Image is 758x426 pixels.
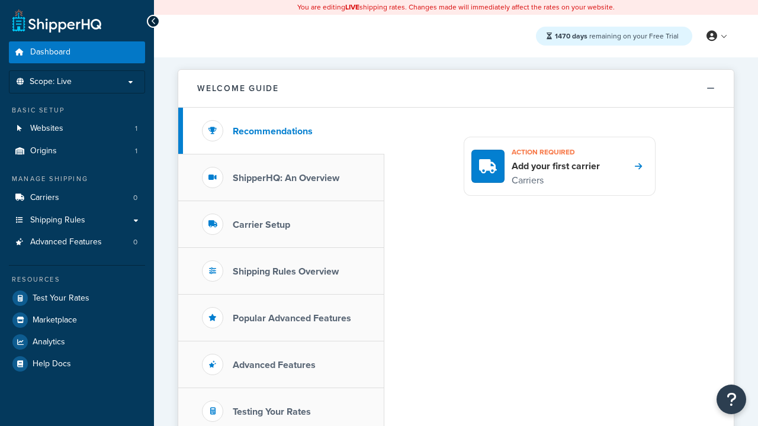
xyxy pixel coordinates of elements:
[9,331,145,353] a: Analytics
[30,124,63,134] span: Websites
[345,2,359,12] b: LIVE
[233,266,339,277] h3: Shipping Rules Overview
[512,173,600,188] p: Carriers
[135,146,137,156] span: 1
[9,275,145,285] div: Resources
[9,41,145,63] a: Dashboard
[233,406,311,417] h3: Testing Your Rates
[133,193,137,203] span: 0
[133,237,137,247] span: 0
[178,70,734,108] button: Welcome Guide
[233,360,316,370] h3: Advanced Features
[233,313,351,324] h3: Popular Advanced Features
[9,309,145,331] a: Marketplace
[9,288,145,309] a: Test Your Rates
[9,353,145,375] a: Help Docs
[30,237,102,247] span: Advanced Features
[9,231,145,253] li: Advanced Features
[9,209,145,231] a: Shipping Rules
[9,118,145,140] li: Websites
[233,126,313,137] h3: Recommendations
[512,144,600,160] h3: Action required
[233,220,290,230] h3: Carrier Setup
[512,160,600,173] h4: Add your first carrier
[135,124,137,134] span: 1
[555,31,587,41] strong: 1470 days
[30,215,85,225] span: Shipping Rules
[197,84,279,93] h2: Welcome Guide
[9,231,145,253] a: Advanced Features0
[33,337,65,347] span: Analytics
[33,359,71,369] span: Help Docs
[9,187,145,209] a: Carriers0
[30,193,59,203] span: Carriers
[30,47,70,57] span: Dashboard
[717,385,746,414] button: Open Resource Center
[30,146,57,156] span: Origins
[9,140,145,162] a: Origins1
[9,105,145,115] div: Basic Setup
[9,187,145,209] li: Carriers
[33,315,77,325] span: Marketplace
[233,173,339,183] h3: ShipperHQ: An Overview
[555,31,679,41] span: remaining on your Free Trial
[33,293,89,304] span: Test Your Rates
[9,174,145,184] div: Manage Shipping
[9,140,145,162] li: Origins
[9,118,145,140] a: Websites1
[30,77,72,87] span: Scope: Live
